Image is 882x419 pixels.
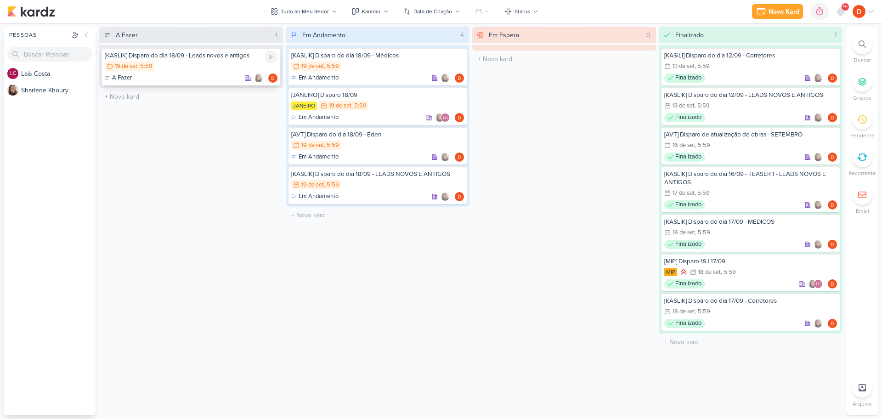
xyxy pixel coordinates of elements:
img: Sharlene Khoury [808,279,817,289]
div: 16 de set [673,142,695,148]
img: Sharlene Khoury [814,319,823,328]
img: Sharlene Khoury [435,113,444,122]
img: Diego Lima | TAGAWA [828,319,837,328]
div: Finalizado [664,279,705,289]
p: Em Andamento [299,74,339,83]
div: 19 de set [115,63,137,69]
p: LC [10,71,16,76]
div: Finalizado [664,113,705,122]
img: Sharlene Khoury [441,192,450,201]
div: 13 de set [673,103,695,109]
p: Finalizado [675,113,701,122]
div: 18 de set [673,230,695,236]
img: Diego Lima | TAGAWA [828,240,837,249]
img: Sharlene Khoury [441,153,450,162]
div: , 5:59 [695,63,710,69]
div: Em Andamento [291,192,339,201]
div: Responsável: Diego Lima | TAGAWA [828,200,837,209]
div: Responsável: Diego Lima | TAGAWA [455,74,464,83]
div: Colaboradores: Sharlene Khoury [254,74,266,83]
p: Buscar [854,56,871,64]
div: L a í s C o s t a [21,69,96,79]
img: Sharlene Khoury [7,85,18,96]
div: Em Andamento [291,113,339,122]
div: [KASLIK] Disparo do dia 18/09 - Leads novos e antigos [105,51,277,60]
div: 18 de set [673,309,695,315]
p: LC [816,282,821,287]
div: Finalizado [675,30,704,40]
div: , 5:59 [695,230,710,236]
div: 19 de set [329,103,351,109]
div: 4 [457,30,468,40]
p: Finalizado [675,240,701,249]
div: Colaboradores: Sharlene Khoury [814,319,825,328]
img: kardz.app [7,6,55,17]
div: Finalizado [664,319,705,328]
div: , 5:59 [351,103,367,109]
img: Diego Lima | TAGAWA [828,113,837,122]
input: + Novo kard [474,52,654,66]
div: A Fazer [116,30,138,40]
p: Finalizado [675,200,701,209]
div: , 5:59 [695,309,710,315]
div: MIP [664,268,677,276]
div: JANEIRO [291,102,317,110]
img: Sharlene Khoury [814,200,823,209]
div: Responsável: Diego Lima | TAGAWA [828,113,837,122]
p: Finalizado [675,153,701,162]
div: [KASLIK] Disparo do dia 18/09 - Médicos [291,51,464,60]
div: , 5:59 [695,142,710,148]
div: Responsável: Diego Lima | TAGAWA [455,113,464,122]
p: Finalizado [675,279,701,289]
div: , 5:59 [324,142,339,148]
div: Colaboradores: Sharlene Khoury, Laís Costa [435,113,452,122]
p: Pendente [850,131,875,140]
img: Sharlene Khoury [441,74,450,83]
div: Colaboradores: Sharlene Khoury, Laís Costa [808,279,825,289]
div: , 5:59 [695,103,710,109]
img: Diego Lima | TAGAWA [828,153,837,162]
img: Diego Lima | TAGAWA [455,192,464,201]
div: Responsável: Diego Lima | TAGAWA [828,279,837,289]
div: [MIP] Disparo 19 | 17/09 [664,257,837,266]
img: Diego Lima | TAGAWA [455,74,464,83]
div: Colaboradores: Sharlene Khoury [441,74,452,83]
div: Em Espera [489,30,519,40]
p: Email [856,207,869,215]
div: [KASLIK] Disparo do dia 17/09 - Corretores [664,297,837,305]
p: Em Andamento [299,113,339,122]
img: Sharlene Khoury [814,74,823,83]
input: Buscar Pessoas [7,47,92,62]
div: , 5:59 [324,63,339,69]
div: 19 de set [301,142,324,148]
div: [KASLIK] Disparo do dia 16/09 - TEASER 1 - LEADS NOVOS E ANTIGOS [664,170,837,187]
div: [KASLIK] DIsparo do dia 17/09 - MEDICOS [664,218,837,226]
img: Diego Lima | TAGAWA [455,153,464,162]
div: , 5:59 [324,182,339,188]
img: Sharlene Khoury [814,240,823,249]
div: Colaboradores: Sharlene Khoury [814,113,825,122]
img: Diego Lima | TAGAWA [455,113,464,122]
span: 9+ [843,3,848,11]
div: Prioridade Alta [679,267,688,277]
img: Diego Lima | TAGAWA [853,5,865,18]
img: Diego Lima | TAGAWA [828,279,837,289]
p: Finalizado [675,74,701,83]
div: A Fazer [105,74,132,83]
img: Sharlene Khoury [814,153,823,162]
div: Responsável: Diego Lima | TAGAWA [828,240,837,249]
button: Novo Kard [752,4,803,19]
div: Em Andamento [302,30,345,40]
div: 1 [271,30,281,40]
div: Laís Costa [814,279,823,289]
p: LC [443,116,448,120]
div: Colaboradores: Sharlene Khoury [441,153,452,162]
div: [KASLIK] Disparo do dia 18/09 - LEADS NOVOS E ANTIGOS [291,170,464,178]
p: Arquivo [853,400,872,408]
div: Laís Costa [441,113,450,122]
div: 17 de set [673,190,695,196]
p: Recorrente [848,169,876,177]
div: Em Andamento [291,74,339,83]
div: Finalizado [664,200,705,209]
img: Diego Lima | TAGAWA [828,74,837,83]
